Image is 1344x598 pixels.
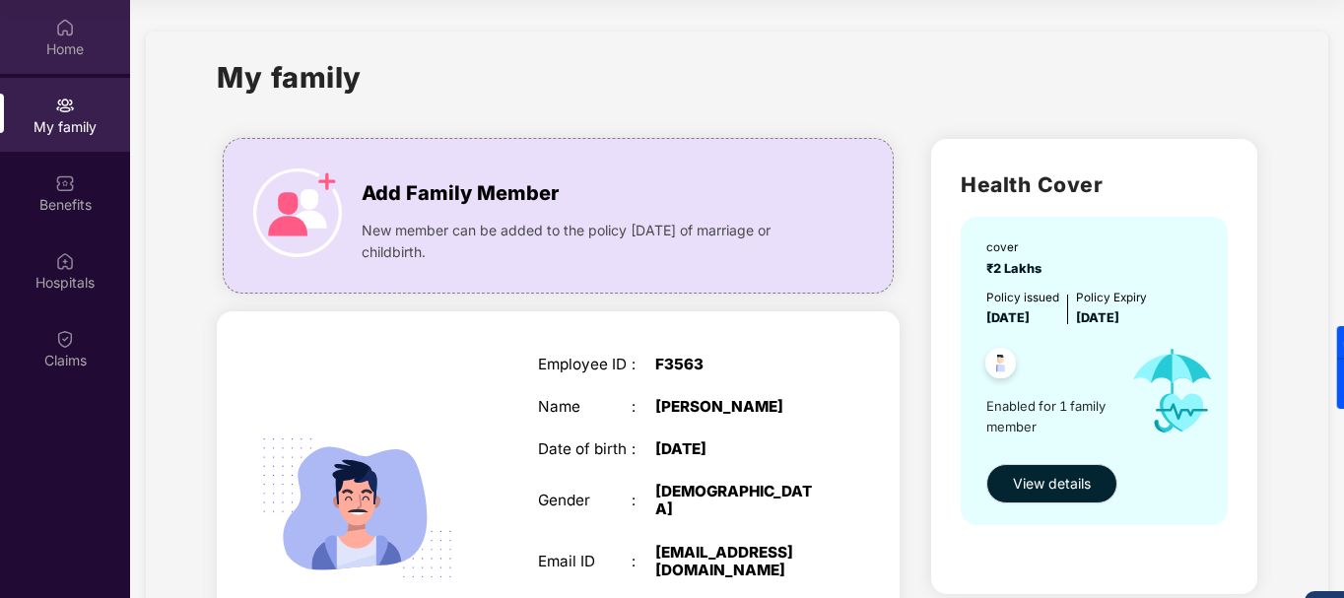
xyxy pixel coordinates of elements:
[1076,310,1119,325] span: [DATE]
[538,398,633,416] div: Name
[1114,328,1230,453] img: icon
[362,178,559,209] span: Add Family Member
[632,492,655,509] div: :
[538,440,633,458] div: Date of birth
[1076,289,1147,307] div: Policy Expiry
[55,173,75,193] img: svg+xml;base64,PHN2ZyBpZD0iQmVuZWZpdHMiIHhtbG5zPSJodHRwOi8vd3d3LnczLm9yZy8yMDAwL3N2ZyIgd2lkdGg9Ij...
[655,398,820,416] div: [PERSON_NAME]
[55,96,75,115] img: svg+xml;base64,PHN2ZyB3aWR0aD0iMjAiIGhlaWdodD0iMjAiIHZpZXdCb3g9IjAgMCAyMCAyMCIgZmlsbD0ibm9uZSIgeG...
[986,289,1059,307] div: Policy issued
[55,329,75,349] img: svg+xml;base64,PHN2ZyBpZD0iQ2xhaW0iIHhtbG5zPSJodHRwOi8vd3d3LnczLm9yZy8yMDAwL3N2ZyIgd2lkdGg9IjIwIi...
[986,396,1114,436] span: Enabled for 1 family member
[655,356,820,373] div: F3563
[986,310,1030,325] span: [DATE]
[655,544,820,579] div: [EMAIL_ADDRESS][DOMAIN_NAME]
[55,18,75,37] img: svg+xml;base64,PHN2ZyBpZD0iSG9tZSIgeG1sbnM9Imh0dHA6Ly93d3cudzMub3JnLzIwMDAvc3ZnIiB3aWR0aD0iMjAiIG...
[217,55,362,100] h1: My family
[986,261,1047,276] span: ₹2 Lakhs
[538,492,633,509] div: Gender
[632,398,655,416] div: :
[986,238,1047,257] div: cover
[632,356,655,373] div: :
[961,168,1228,201] h2: Health Cover
[655,440,820,458] div: [DATE]
[538,356,633,373] div: Employee ID
[538,553,633,570] div: Email ID
[362,220,819,263] span: New member can be added to the policy [DATE] of marriage or childbirth.
[55,251,75,271] img: svg+xml;base64,PHN2ZyBpZD0iSG9zcGl0YWxzIiB4bWxucz0iaHR0cDovL3d3dy53My5vcmcvMjAwMC9zdmciIHdpZHRoPS...
[655,483,820,518] div: [DEMOGRAPHIC_DATA]
[253,168,342,257] img: icon
[632,440,655,458] div: :
[632,553,655,570] div: :
[1013,473,1091,495] span: View details
[976,342,1025,390] img: svg+xml;base64,PHN2ZyB4bWxucz0iaHR0cDovL3d3dy53My5vcmcvMjAwMC9zdmciIHdpZHRoPSI0OC45NDMiIGhlaWdodD...
[986,464,1117,503] button: View details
